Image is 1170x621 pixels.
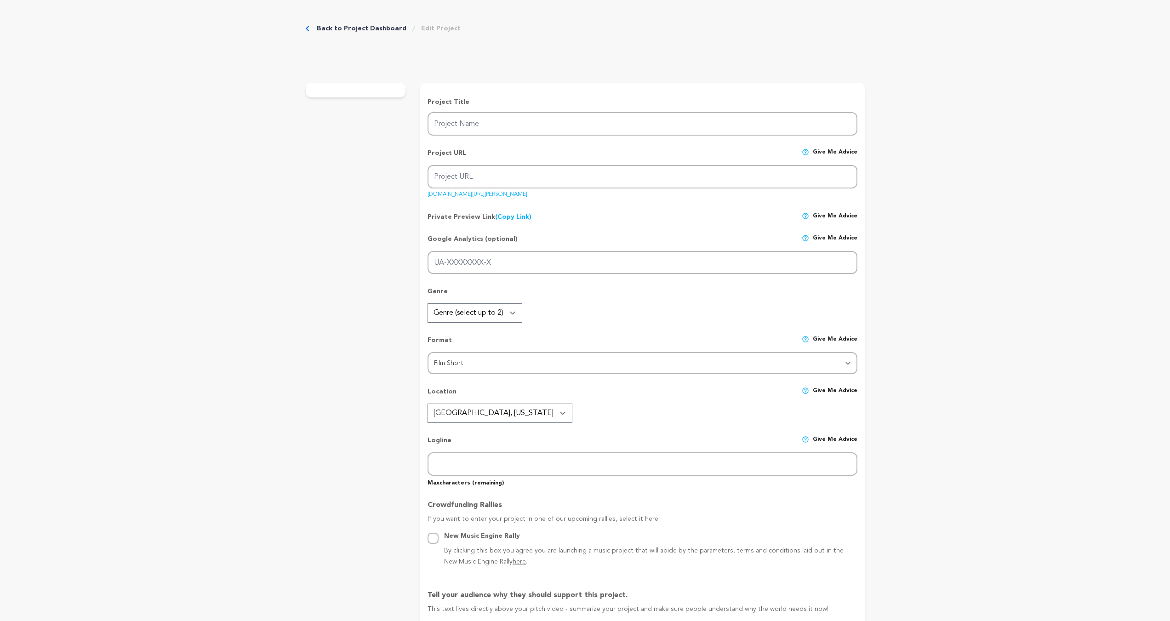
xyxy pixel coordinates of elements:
img: help-circle.svg [802,387,809,394]
p: Google Analytics (optional) [428,234,518,251]
div: Breadcrumb [306,24,461,33]
img: help-circle.svg [802,212,809,220]
p: Max characters ( remaining) [428,476,857,487]
p: Crowdfunding Rallies [428,500,857,514]
p: Tell your audience why they should support this project. [428,590,857,604]
p: Logline [428,436,451,452]
input: Project URL [428,165,857,188]
input: Project Name [428,112,857,136]
a: Back to Project Dashboard [317,24,406,33]
span: Give me advice [813,234,857,251]
a: Edit Project [421,24,461,33]
input: UA-XXXXXXXX-X [428,251,857,274]
p: By clicking this box you agree you are launching a music project that will abide by the parameter... [444,546,857,568]
div: New Music Engine Rally [444,531,857,542]
p: Project URL [428,148,466,165]
span: Give me advice [813,212,857,222]
img: help-circle.svg [802,436,809,443]
p: If you want to enter your project in one of our upcoming rallies, select it here. [428,514,857,531]
span: Give me advice [813,436,857,452]
p: Format [428,336,452,352]
img: help-circle.svg [802,336,809,343]
p: Location [428,387,457,404]
p: Genre [428,287,857,303]
p: This text lives directly above your pitch video - summarize your project and make sure people und... [428,604,857,621]
span: Give me advice [813,148,857,165]
a: [DOMAIN_NAME][URL][PERSON_NAME] [428,188,527,197]
img: help-circle.svg [802,234,809,242]
span: Give me advice [813,387,857,404]
img: help-circle.svg [802,148,809,156]
a: (Copy Link) [495,214,531,220]
a: here [513,558,526,565]
p: Project Title [428,97,857,107]
span: Give me advice [813,336,857,352]
p: Private Preview Link [428,212,531,222]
